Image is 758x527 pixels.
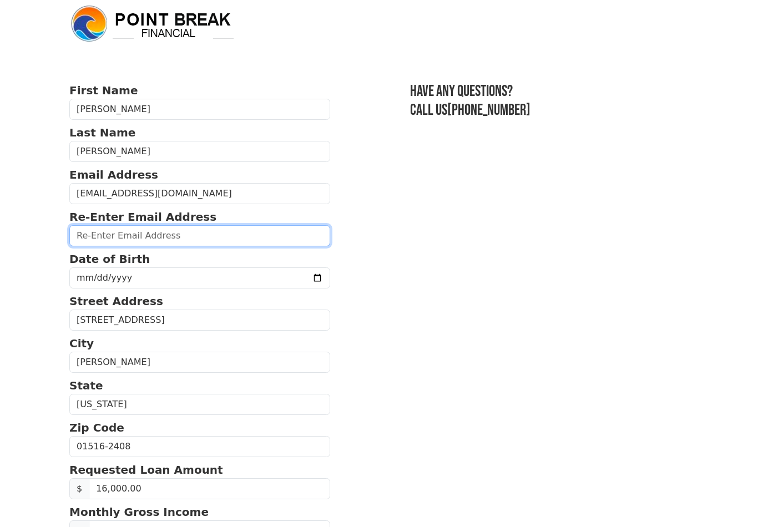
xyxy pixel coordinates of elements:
input: Last Name [69,141,330,162]
strong: Requested Loan Amount [69,463,223,477]
input: Zip Code [69,436,330,457]
span: $ [69,478,89,499]
input: Email Address [69,183,330,204]
strong: First Name [69,84,138,97]
input: Requested Loan Amount [89,478,330,499]
h3: Have any questions? [410,82,689,101]
strong: State [69,379,103,392]
strong: City [69,337,94,350]
strong: Re-Enter Email Address [69,210,216,224]
p: Monthly Gross Income [69,504,330,520]
input: First Name [69,99,330,120]
strong: Last Name [69,126,135,139]
h3: Call us [410,101,689,120]
strong: Email Address [69,168,158,181]
input: Re-Enter Email Address [69,225,330,246]
strong: Zip Code [69,421,124,434]
a: [PHONE_NUMBER] [447,101,530,119]
input: City [69,352,330,373]
input: Street Address [69,310,330,331]
strong: Street Address [69,295,163,308]
img: logo.png [69,4,236,44]
strong: Date of Birth [69,252,150,266]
